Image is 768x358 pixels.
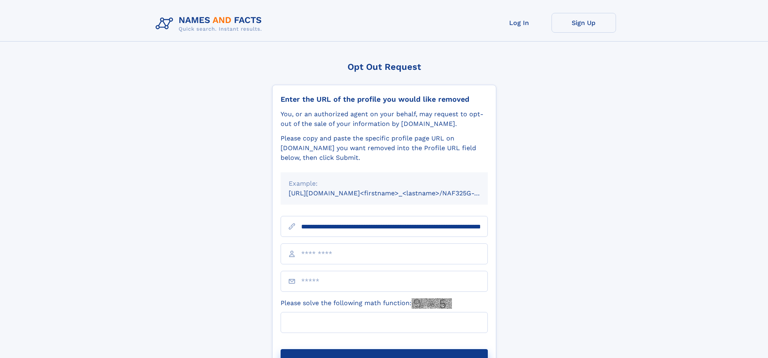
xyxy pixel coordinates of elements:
[281,95,488,104] div: Enter the URL of the profile you would like removed
[281,298,452,309] label: Please solve the following math function:
[487,13,552,33] a: Log In
[281,134,488,163] div: Please copy and paste the specific profile page URL on [DOMAIN_NAME] you want removed into the Pr...
[552,13,616,33] a: Sign Up
[289,179,480,188] div: Example:
[152,13,268,35] img: Logo Names and Facts
[281,109,488,129] div: You, or an authorized agent on your behalf, may request to opt-out of the sale of your informatio...
[289,189,503,197] small: [URL][DOMAIN_NAME]<firstname>_<lastname>/NAF325G-xxxxxxxx
[272,62,496,72] div: Opt Out Request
